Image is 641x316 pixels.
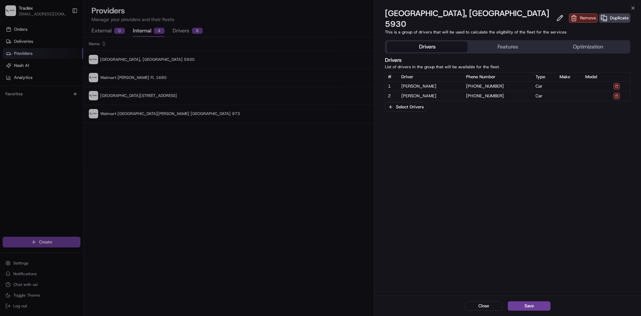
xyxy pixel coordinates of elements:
[385,102,427,112] button: Select Drivers
[401,83,461,89] span: [PERSON_NAME]
[465,301,502,311] button: Close
[385,82,399,91] td: 1
[399,73,464,82] th: Driver
[466,93,504,99] gu-sc-dial: Click to Connect 9092696375
[508,301,551,311] button: Save
[467,41,548,52] button: Features
[7,98,12,103] div: 📗
[23,71,84,76] div: We're available if you need us!
[385,73,399,82] th: #
[387,41,467,52] button: Drivers
[385,56,630,64] h4: Drivers
[385,64,630,70] p: List of drivers in the group that will be available for the fleet.
[47,113,81,118] a: Powered byPylon
[63,97,107,104] span: API Documentation
[557,73,583,82] th: Make
[599,13,630,24] button: Duplicate
[17,43,110,50] input: Clear
[7,64,19,76] img: 1736555255976-a54dd68f-1ca7-489b-9aae-adbdc363a1c4
[23,64,110,71] div: Start new chat
[533,91,557,101] td: car
[385,102,432,112] button: Select Drivers
[114,66,122,74] button: Start new chat
[466,83,504,89] gu-sc-dial: Click to Connect 7208824163
[385,8,568,29] div: [GEOGRAPHIC_DATA], [GEOGRAPHIC_DATA] 5930
[533,82,557,91] td: car
[466,93,530,99] a: [PHONE_NUMBER]
[4,94,54,106] a: 📗Knowledge Base
[548,41,628,52] button: Optimization
[7,7,20,20] img: Nash
[54,94,110,106] a: 💻API Documentation
[66,113,81,118] span: Pylon
[463,73,532,82] th: Phone Number
[569,13,598,24] button: Remove
[401,93,461,99] span: [PERSON_NAME]
[7,27,122,37] p: Welcome 👋
[13,97,51,104] span: Knowledge Base
[599,13,630,23] button: Duplicate
[385,29,630,35] p: This is a group of drivers that will be used to calculate the eligibility of the fleet for the se...
[385,91,399,101] td: 2
[569,13,598,23] button: Remove
[583,73,611,82] th: Model
[533,73,557,82] th: Type
[56,98,62,103] div: 💻
[466,83,530,89] a: [PHONE_NUMBER]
